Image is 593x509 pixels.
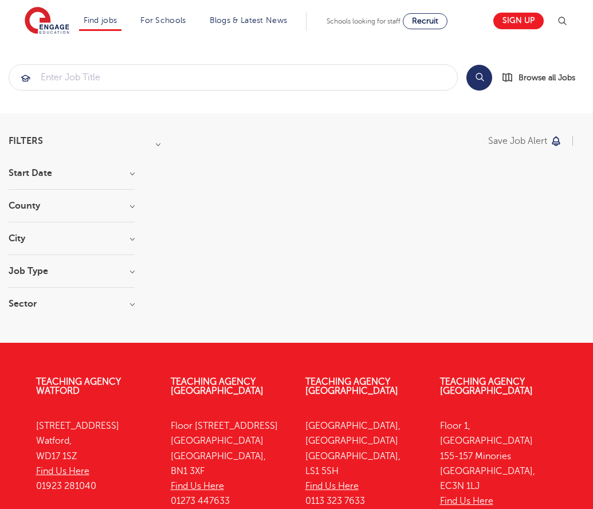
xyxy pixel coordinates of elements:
a: Find jobs [84,16,117,25]
img: Engage Education [25,7,69,36]
p: [GEOGRAPHIC_DATA], [GEOGRAPHIC_DATA] [GEOGRAPHIC_DATA], LS1 5SH 0113 323 7633 [305,418,423,509]
a: Sign up [493,13,544,29]
h3: City [9,234,135,243]
a: Browse all Jobs [501,71,584,84]
a: Find Us Here [440,496,493,506]
div: Submit [9,64,458,91]
p: Save job alert [488,136,547,146]
input: Submit [9,65,457,90]
span: Recruit [412,17,438,25]
a: Find Us Here [36,466,89,476]
a: Find Us Here [171,481,224,491]
a: Teaching Agency [GEOGRAPHIC_DATA] [305,377,398,396]
a: Blogs & Latest News [210,16,288,25]
a: Teaching Agency [GEOGRAPHIC_DATA] [440,377,533,396]
h3: Start Date [9,169,135,178]
span: Filters [9,136,43,146]
a: Find Us Here [305,481,359,491]
p: Floor [STREET_ADDRESS] [GEOGRAPHIC_DATA] [GEOGRAPHIC_DATA], BN1 3XF 01273 447633 [171,418,288,509]
a: Teaching Agency [GEOGRAPHIC_DATA] [171,377,264,396]
a: Recruit [403,13,447,29]
p: [STREET_ADDRESS] Watford, WD17 1SZ 01923 281040 [36,418,154,494]
a: Teaching Agency Watford [36,377,121,396]
h3: Sector [9,299,135,308]
span: Browse all Jobs [519,71,575,84]
h3: Job Type [9,267,135,276]
button: Save job alert [488,136,562,146]
h3: County [9,201,135,210]
button: Search [466,65,492,91]
a: For Schools [140,16,186,25]
span: Schools looking for staff [327,17,400,25]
